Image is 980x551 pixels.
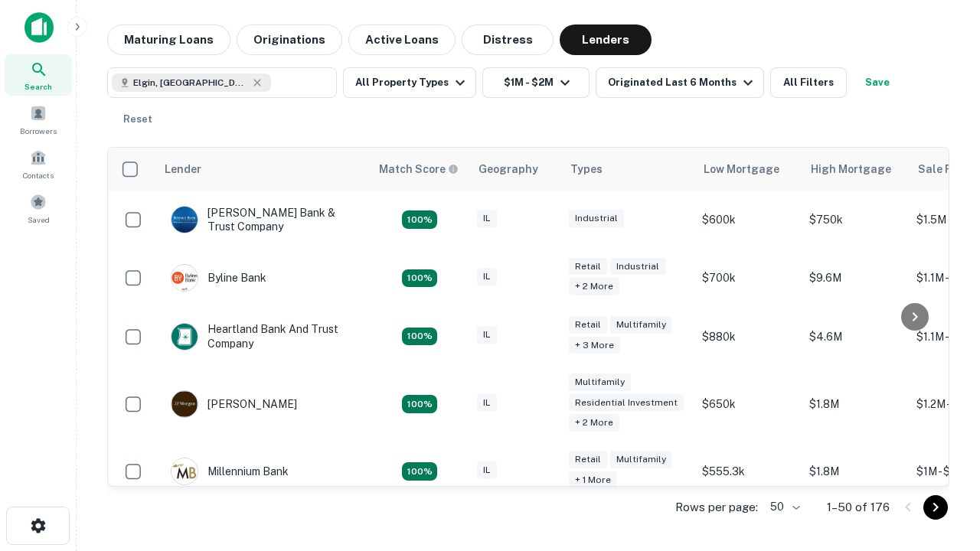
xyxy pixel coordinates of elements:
[610,316,672,334] div: Multifamily
[608,73,757,92] div: Originated Last 6 Months
[402,395,437,413] div: Matching Properties: 23, hasApolloMatch: undefined
[477,326,497,344] div: IL
[23,169,54,181] span: Contacts
[171,322,354,350] div: Heartland Bank And Trust Company
[675,498,758,517] p: Rows per page:
[704,160,779,178] div: Low Mortgage
[155,148,370,191] th: Lender
[462,24,554,55] button: Distress
[477,210,497,227] div: IL
[610,451,672,468] div: Multifamily
[570,160,603,178] div: Types
[610,258,665,275] div: Industrial
[569,394,684,412] div: Residential Investment
[171,265,198,291] img: picture
[20,125,57,137] span: Borrowers
[5,143,72,184] a: Contacts
[802,148,909,191] th: High Mortgage
[107,24,230,55] button: Maturing Loans
[569,278,619,295] div: + 2 more
[853,67,902,98] button: Save your search to get updates of matches that match your search criteria.
[171,458,289,485] div: Millennium Bank
[171,391,198,417] img: picture
[5,99,72,140] a: Borrowers
[5,187,72,229] a: Saved
[402,462,437,481] div: Matching Properties: 16, hasApolloMatch: undefined
[569,337,620,354] div: + 3 more
[343,67,476,98] button: All Property Types
[694,307,802,365] td: $880k
[171,207,198,233] img: picture
[402,210,437,229] div: Matching Properties: 28, hasApolloMatch: undefined
[348,24,456,55] button: Active Loans
[402,328,437,346] div: Matching Properties: 19, hasApolloMatch: undefined
[569,258,607,275] div: Retail
[694,191,802,249] td: $600k
[482,67,590,98] button: $1M - $2M
[165,160,201,178] div: Lender
[171,206,354,233] div: [PERSON_NAME] Bank & Trust Company
[560,24,652,55] button: Lenders
[802,366,909,443] td: $1.8M
[694,148,802,191] th: Low Mortgage
[569,373,631,391] div: Multifamily
[379,161,456,178] h6: Match Score
[811,160,891,178] div: High Mortgage
[561,148,694,191] th: Types
[802,442,909,500] td: $1.8M
[5,54,72,96] a: Search
[802,191,909,249] td: $750k
[694,366,802,443] td: $650k
[171,390,297,418] div: [PERSON_NAME]
[379,161,459,178] div: Capitalize uses an advanced AI algorithm to match your search with the best lender. The match sco...
[113,104,162,135] button: Reset
[469,148,561,191] th: Geography
[923,495,948,520] button: Go to next page
[477,461,497,479] div: IL
[237,24,342,55] button: Originations
[764,496,802,518] div: 50
[827,498,890,517] p: 1–50 of 176
[903,429,980,502] iframe: Chat Widget
[24,12,54,43] img: capitalize-icon.png
[171,264,266,292] div: Byline Bank
[802,249,909,307] td: $9.6M
[171,324,198,350] img: picture
[402,269,437,288] div: Matching Properties: 18, hasApolloMatch: undefined
[596,67,764,98] button: Originated Last 6 Months
[694,442,802,500] td: $555.3k
[479,160,538,178] div: Geography
[569,316,607,334] div: Retail
[569,210,624,227] div: Industrial
[802,307,909,365] td: $4.6M
[477,268,497,285] div: IL
[24,80,52,93] span: Search
[569,414,619,432] div: + 2 more
[28,214,50,226] span: Saved
[694,249,802,307] td: $700k
[770,67,847,98] button: All Filters
[569,471,617,489] div: + 1 more
[477,394,497,412] div: IL
[370,148,469,191] th: Capitalize uses an advanced AI algorithm to match your search with the best lender. The match sco...
[133,76,248,90] span: Elgin, [GEOGRAPHIC_DATA], [GEOGRAPHIC_DATA]
[569,451,607,468] div: Retail
[171,458,198,484] img: picture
